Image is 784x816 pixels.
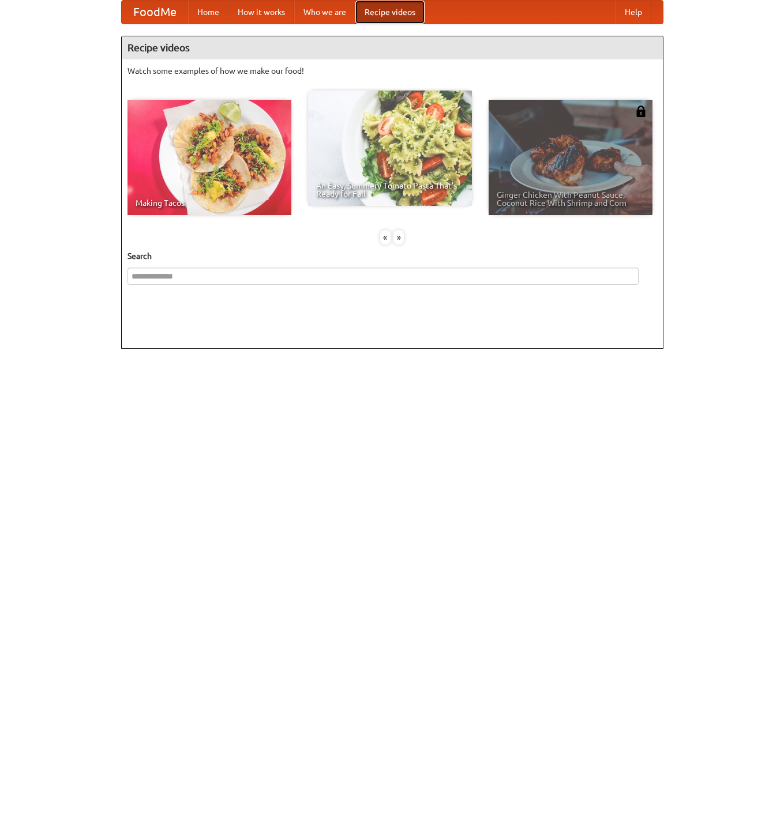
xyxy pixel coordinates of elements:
a: Help [616,1,651,24]
p: Watch some examples of how we make our food! [127,65,657,77]
h5: Search [127,250,657,262]
a: Recipe videos [355,1,425,24]
img: 483408.png [635,106,647,117]
a: Making Tacos [127,100,291,215]
a: Home [188,1,228,24]
div: « [380,230,391,245]
span: An Easy, Summery Tomato Pasta That's Ready for Fall [316,182,464,198]
a: Who we are [294,1,355,24]
a: An Easy, Summery Tomato Pasta That's Ready for Fall [308,91,472,206]
div: » [393,230,404,245]
a: How it works [228,1,294,24]
h4: Recipe videos [122,36,663,59]
a: FoodMe [122,1,188,24]
span: Making Tacos [136,199,283,207]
